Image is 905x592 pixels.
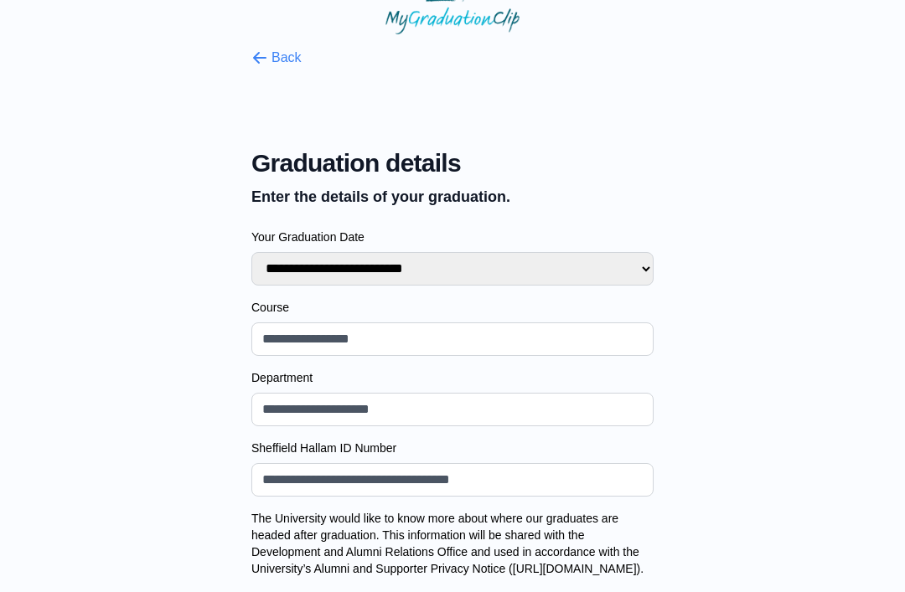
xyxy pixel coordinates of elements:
span: Graduation details [251,148,654,178]
label: Course [251,299,654,316]
label: Sheffield Hallam ID Number [251,440,654,456]
label: Department [251,369,654,386]
label: Your Graduation Date [251,229,654,245]
p: Enter the details of your graduation. [251,185,654,208]
button: Back [251,48,302,68]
